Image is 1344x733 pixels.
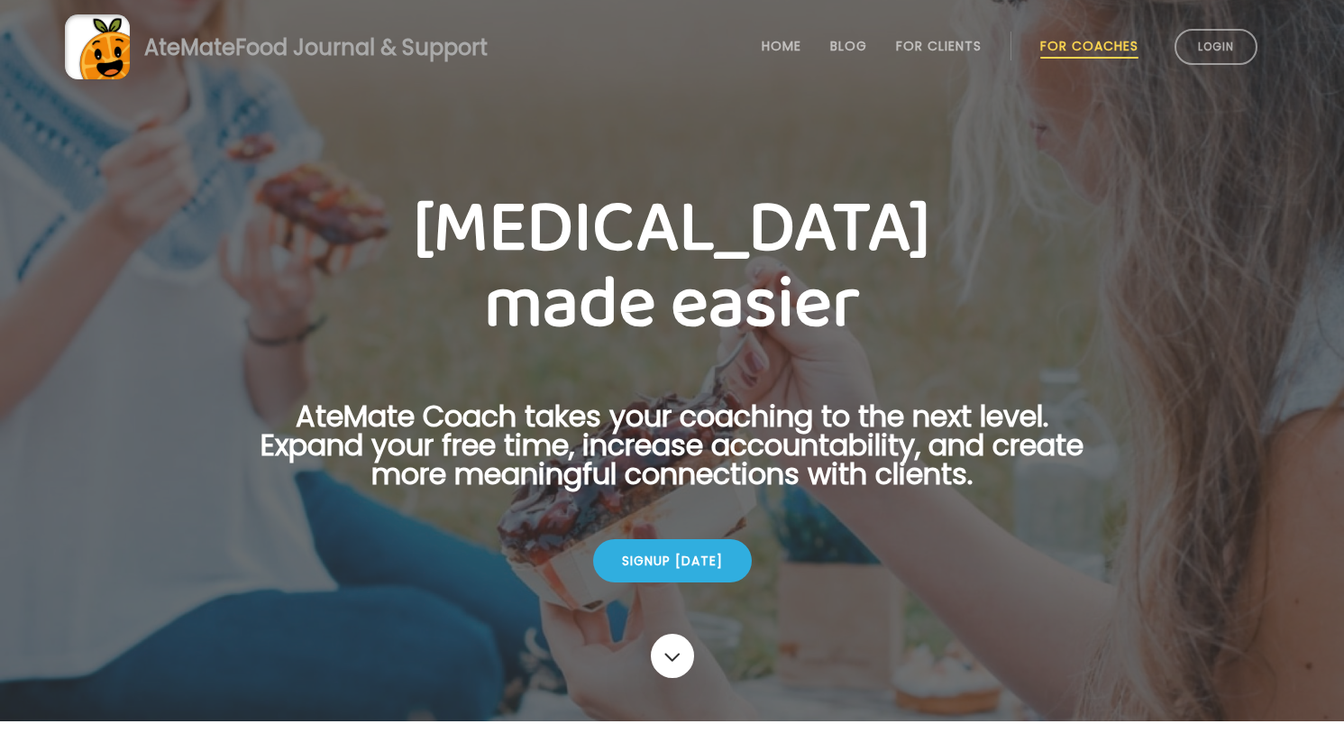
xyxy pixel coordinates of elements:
[593,539,752,582] div: Signup [DATE]
[896,39,982,53] a: For Clients
[1040,39,1138,53] a: For Coaches
[65,14,1279,79] a: AteMateFood Journal & Support
[762,39,801,53] a: Home
[830,39,867,53] a: Blog
[235,32,488,62] span: Food Journal & Support
[130,32,488,63] div: AteMate
[1175,29,1257,65] a: Login
[233,402,1112,510] p: AteMate Coach takes your coaching to the next level. Expand your free time, increase accountabili...
[233,191,1112,343] h1: [MEDICAL_DATA] made easier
